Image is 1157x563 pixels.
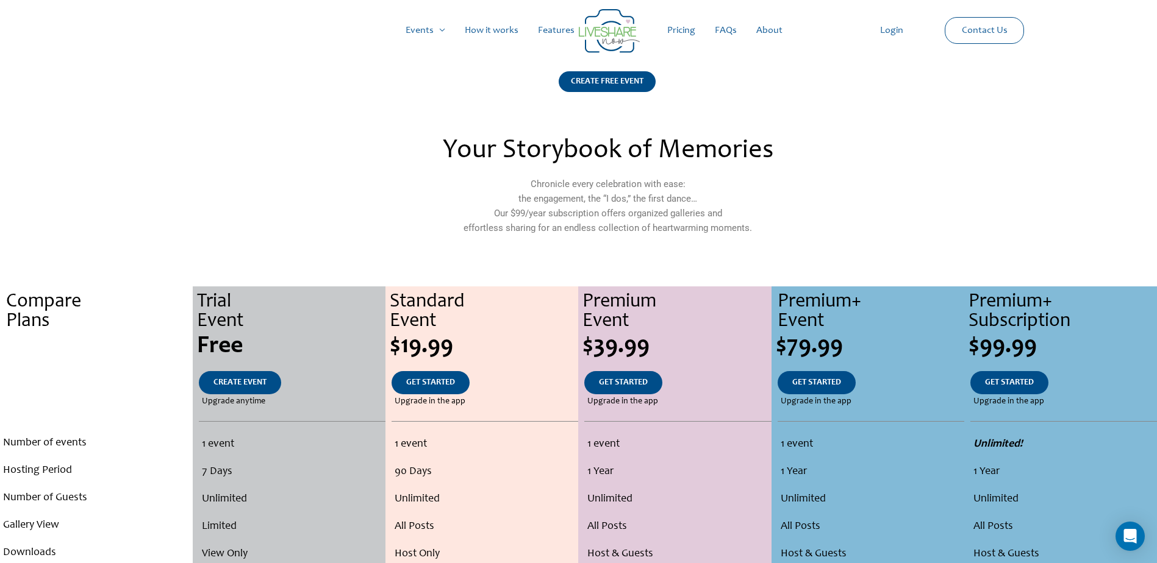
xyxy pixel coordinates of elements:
span: Upgrade in the app [781,394,851,409]
div: $39.99 [582,335,771,359]
li: 7 Days [202,458,382,486]
li: All Posts [973,513,1154,540]
a: . [81,371,112,394]
li: 1 event [395,431,575,458]
h2: Your Storybook of Memories [343,138,872,165]
span: . [95,378,98,387]
div: Open Intercom Messenger [1116,522,1145,551]
a: GET STARTED [778,371,856,394]
span: Upgrade anytime [202,394,265,409]
span: . [95,397,98,406]
li: 90 Days [395,458,575,486]
li: Number of events [3,430,190,457]
span: Upgrade in the app [973,394,1044,409]
span: GET STARTED [599,378,648,387]
div: Free [197,335,385,359]
span: . [93,335,99,359]
div: CREATE FREE EVENT [559,71,656,92]
a: About [747,11,792,50]
div: Trial Event [197,292,385,331]
div: $79.99 [776,335,964,359]
li: 1 event [202,431,382,458]
li: Hosting Period [3,457,190,484]
span: CREATE EVENT [213,378,267,387]
a: How it works [455,11,528,50]
a: GET STARTED [584,371,662,394]
li: Unlimited [587,486,768,513]
li: All Posts [587,513,768,540]
nav: Site Navigation [21,11,1136,50]
p: Chronicle every celebration with ease: the engagement, the “I dos,” the first dance… Our $99/year... [343,177,872,235]
a: GET STARTED [392,371,470,394]
li: Unlimited [395,486,575,513]
span: GET STARTED [985,378,1034,387]
li: 1 Year [587,458,768,486]
a: Events [396,11,455,50]
div: $99.99 [969,335,1157,359]
a: CREATE EVENT [199,371,281,394]
a: Features [528,11,584,50]
a: Login [870,11,913,50]
div: Compare Plans [6,292,193,331]
li: 1 event [781,431,961,458]
div: Premium+ Event [778,292,964,331]
a: FAQs [705,11,747,50]
li: Limited [202,513,382,540]
div: Premium Event [582,292,771,331]
span: Upgrade in the app [587,394,658,409]
a: GET STARTED [970,371,1048,394]
a: CREATE FREE EVENT [559,71,656,107]
span: Upgrade in the app [395,394,465,409]
li: Unlimited [202,486,382,513]
span: GET STARTED [406,378,455,387]
img: Group 14 | Live Photo Slideshow for Events | Create Free Events Album for Any Occasion [579,9,640,53]
li: Unlimited [781,486,961,513]
li: All Posts [395,513,575,540]
span: GET STARTED [792,378,841,387]
div: Standard Event [390,292,578,331]
li: Number of Guests [3,484,190,512]
li: Unlimited [973,486,1154,513]
div: Premium+ Subscription [969,292,1157,331]
li: 1 Year [781,458,961,486]
li: All Posts [781,513,961,540]
div: $19.99 [390,335,578,359]
li: 1 Year [973,458,1154,486]
li: Gallery View [3,512,190,539]
strong: Unlimited! [973,439,1023,450]
li: 1 event [587,431,768,458]
a: Contact Us [952,18,1017,43]
a: Pricing [657,11,705,50]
